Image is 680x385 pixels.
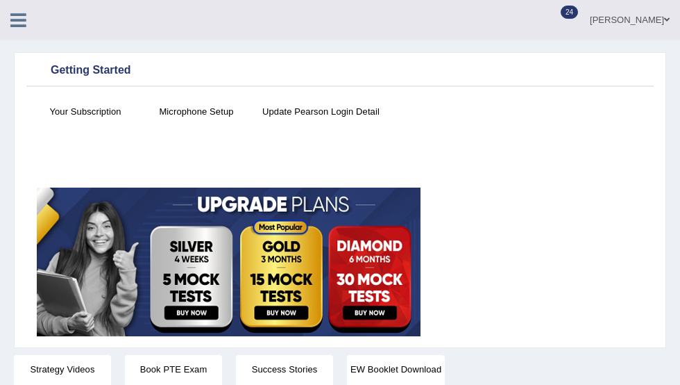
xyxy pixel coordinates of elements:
h4: Your Subscription [37,104,134,119]
div: Getting Started [30,60,650,81]
h4: Strategy Videos [14,362,111,377]
span: 24 [561,6,578,19]
h4: Update Pearson Login Detail [259,104,383,119]
h4: EW Booklet Download [347,362,445,377]
img: small5.jpg [37,188,420,336]
h4: Success Stories [236,362,333,377]
h4: Microphone Setup [148,104,245,119]
h4: Book PTE Exam [125,362,222,377]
